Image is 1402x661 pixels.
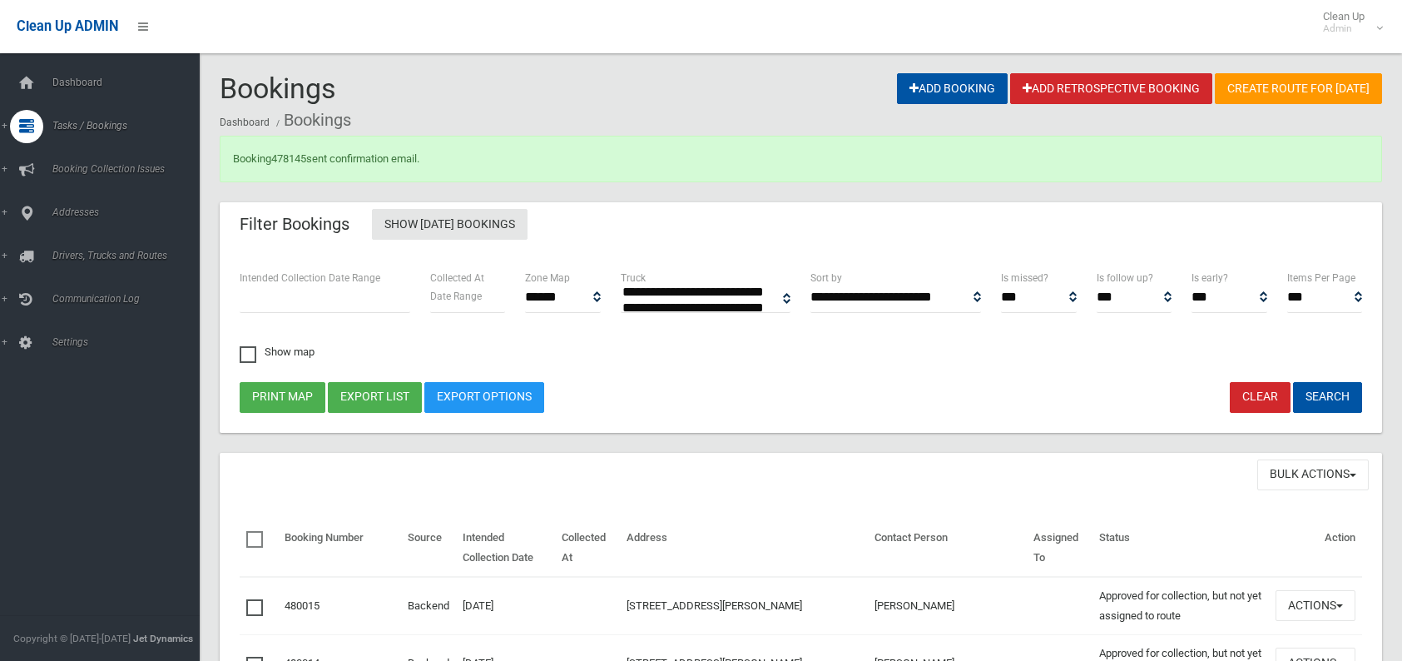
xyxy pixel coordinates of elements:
label: Truck [621,269,646,287]
button: Bulk Actions [1257,460,1369,490]
span: Booking Collection Issues [47,163,212,175]
a: Dashboard [220,117,270,128]
button: Export list [328,382,422,413]
header: Filter Bookings [220,208,369,241]
th: Address [620,519,867,577]
span: Show map [240,346,315,357]
td: Approved for collection, but not yet assigned to route [1092,577,1269,635]
th: Intended Collection Date [456,519,555,577]
div: Booking sent confirmation email. [220,136,1382,182]
span: Bookings [220,72,336,105]
span: Settings [47,336,212,348]
th: Assigned To [1027,519,1093,577]
span: Dashboard [47,77,212,88]
td: [DATE] [456,577,555,635]
th: Collected At [555,519,620,577]
span: Addresses [47,206,212,218]
span: Tasks / Bookings [47,120,212,132]
th: Action [1269,519,1362,577]
a: [STREET_ADDRESS][PERSON_NAME] [627,599,802,612]
a: Add Booking [897,73,1008,104]
a: Show [DATE] Bookings [372,209,528,240]
a: Clear [1230,382,1291,413]
span: Copyright © [DATE]-[DATE] [13,633,131,644]
td: [PERSON_NAME] [868,577,1027,635]
a: 478145 [271,152,306,165]
a: Add Retrospective Booking [1010,73,1212,104]
th: Contact Person [868,519,1027,577]
span: Clean Up ADMIN [17,18,118,34]
th: Source [401,519,456,577]
span: Drivers, Trucks and Routes [47,250,212,261]
span: Communication Log [47,293,212,305]
a: Create route for [DATE] [1215,73,1382,104]
button: Search [1293,382,1362,413]
button: Actions [1276,590,1355,621]
td: Backend [401,577,456,635]
small: Admin [1323,22,1365,35]
a: 480015 [285,599,320,612]
li: Bookings [272,105,351,136]
span: Clean Up [1315,10,1381,35]
a: Export Options [424,382,544,413]
th: Booking Number [278,519,401,577]
button: Print map [240,382,325,413]
strong: Jet Dynamics [133,633,193,644]
th: Status [1092,519,1269,577]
